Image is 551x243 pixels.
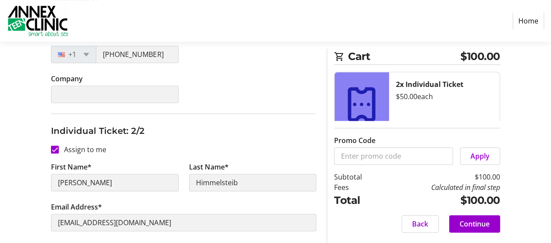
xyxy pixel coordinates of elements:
[59,144,106,155] label: Assign to me
[460,219,490,229] span: Continue
[449,215,500,233] button: Continue
[96,46,178,63] input: (201) 555-0123
[470,151,490,161] span: Apply
[51,124,316,137] h3: Individual Ticket: 2/2
[334,147,453,165] input: Enter promo code
[334,135,375,146] label: Promo Code
[51,73,83,84] label: Company
[382,193,500,208] td: $100.00
[7,3,69,38] img: Annex Teen Clinic's Logo
[460,49,500,64] span: $100.00
[348,49,460,64] span: Cart
[51,162,91,172] label: First Name*
[460,147,500,165] button: Apply
[402,215,439,233] button: Back
[412,219,428,229] span: Back
[396,91,493,102] div: $50.00 each
[513,13,544,29] a: Home
[334,182,382,193] td: Fees
[51,202,102,212] label: Email Address*
[382,172,500,182] td: $100.00
[382,182,500,193] td: Calculated in final step
[334,172,382,182] td: Subtotal
[189,162,229,172] label: Last Name*
[396,80,463,89] strong: 2x Individual Ticket
[334,193,382,208] td: Total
